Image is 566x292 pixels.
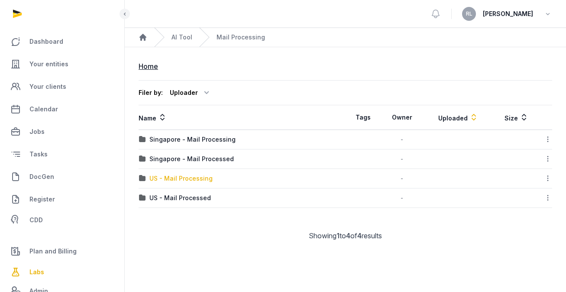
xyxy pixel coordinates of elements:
[423,105,493,130] th: Uploaded
[29,246,77,256] span: Plan and Billing
[139,88,163,97] div: Filer by:
[7,262,117,282] a: Labs
[7,241,117,262] a: Plan and Billing
[139,230,552,241] div: Showing to of results
[7,144,117,165] a: Tasks
[493,105,540,130] th: Size
[139,56,346,77] nav: Breadcrumb
[7,99,117,120] a: Calendar
[381,169,423,188] td: -
[170,86,212,100] div: Uploader
[29,215,43,225] span: CDD
[381,130,423,149] td: -
[7,189,117,210] a: Register
[149,194,211,202] div: US - Mail Processed
[29,172,54,182] span: DocGen
[29,81,66,92] span: Your clients
[381,105,423,130] th: Owner
[29,194,55,204] span: Register
[29,104,58,114] span: Calendar
[171,33,192,42] a: AI Tool
[346,105,381,130] th: Tags
[139,175,146,182] img: folder.svg
[483,9,533,19] span: [PERSON_NAME]
[7,121,117,142] a: Jobs
[466,11,472,16] span: RL
[125,28,566,47] nav: Breadcrumb
[139,136,146,143] img: folder.svg
[7,31,117,52] a: Dashboard
[149,155,234,163] div: Singapore - Mail Processed
[139,195,146,201] img: folder.svg
[381,188,423,208] td: -
[29,127,45,137] span: Jobs
[462,7,476,21] button: RL
[357,231,362,240] span: 4
[139,61,158,71] div: Home
[139,156,146,162] img: folder.svg
[149,174,213,183] div: US - Mail Processing
[381,149,423,169] td: -
[149,135,236,144] div: Singapore - Mail Processing
[346,231,350,240] span: 4
[7,54,117,75] a: Your entities
[29,149,48,159] span: Tasks
[139,105,346,130] th: Name
[7,166,117,187] a: DocGen
[7,211,117,229] a: CDD
[7,76,117,97] a: Your clients
[29,59,68,69] span: Your entities
[29,36,63,47] span: Dashboard
[336,231,340,240] span: 1
[217,33,265,42] span: Mail Processing
[29,267,44,277] span: Labs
